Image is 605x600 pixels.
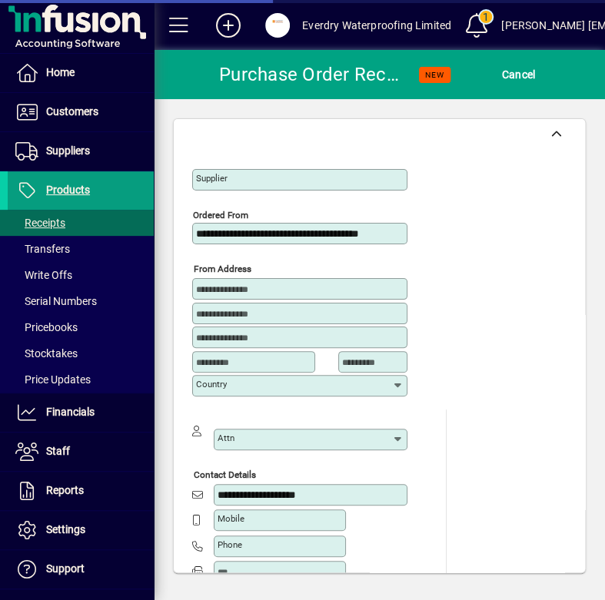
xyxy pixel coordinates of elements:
[8,132,154,171] a: Suppliers
[15,295,97,307] span: Serial Numbers
[204,12,253,39] button: Add
[8,314,154,340] a: Pricebooks
[8,262,154,288] a: Write Offs
[253,12,302,39] button: Profile
[15,373,91,386] span: Price Updates
[8,288,154,314] a: Serial Numbers
[15,217,65,229] span: Receipts
[219,62,404,87] div: Purchase Order Receipt & Invoice
[46,144,90,157] span: Suppliers
[46,66,75,78] span: Home
[15,269,72,281] span: Write Offs
[302,13,451,38] div: Everdry Waterproofing Limited
[218,539,242,550] mat-label: Phone
[196,379,227,390] mat-label: Country
[46,562,85,575] span: Support
[8,93,154,131] a: Customers
[46,445,70,457] span: Staff
[196,173,228,184] mat-label: Supplier
[8,340,154,366] a: Stocktakes
[498,61,540,88] button: Cancel
[15,243,70,255] span: Transfers
[8,210,154,236] a: Receipts
[8,511,154,549] a: Settings
[8,54,154,92] a: Home
[8,433,154,471] a: Staff
[8,393,154,432] a: Financials
[8,550,154,588] a: Support
[502,62,536,87] span: Cancel
[8,366,154,393] a: Price Updates
[218,433,234,443] mat-label: Attn
[46,484,84,496] span: Reports
[46,184,90,196] span: Products
[46,105,98,118] span: Customers
[46,523,85,535] span: Settings
[15,347,78,360] span: Stocktakes
[46,406,95,418] span: Financials
[193,210,248,220] mat-label: Ordered from
[218,513,244,524] mat-label: Mobile
[8,236,154,262] a: Transfers
[15,321,78,333] span: Pricebooks
[8,472,154,510] a: Reports
[425,70,444,80] span: NEW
